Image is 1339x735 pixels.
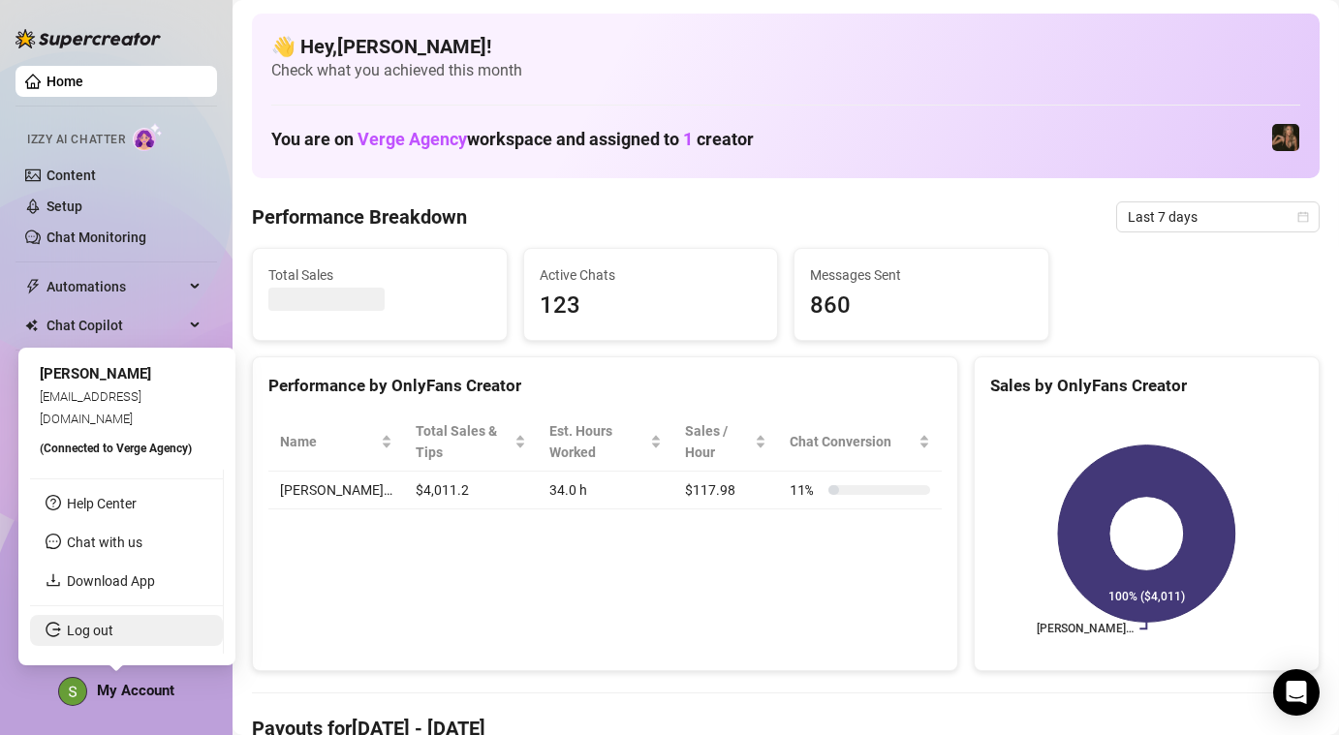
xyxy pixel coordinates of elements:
[47,199,82,214] a: Setup
[540,288,763,324] span: 123
[40,389,141,425] span: [EMAIL_ADDRESS][DOMAIN_NAME]
[30,615,223,646] li: Log out
[27,131,125,149] span: Izzy AI Chatter
[47,74,83,89] a: Home
[280,431,377,452] span: Name
[67,496,137,511] a: Help Center
[67,573,155,589] a: Download App
[540,264,763,286] span: Active Chats
[358,129,467,149] span: Verge Agency
[1297,211,1309,223] span: calendar
[268,373,942,399] div: Performance by OnlyFans Creator
[46,534,61,549] span: message
[47,271,184,302] span: Automations
[1272,124,1299,151] img: KATIE
[810,264,1033,286] span: Messages Sent
[47,168,96,183] a: Content
[268,264,491,286] span: Total Sales
[268,472,404,509] td: [PERSON_NAME]…
[549,420,646,463] div: Est. Hours Worked
[416,420,511,463] span: Total Sales & Tips
[790,479,821,501] span: 11 %
[685,420,751,463] span: Sales / Hour
[268,413,404,472] th: Name
[59,678,86,705] img: ACg8ocJ-bQsBpPyhZjnQ7reXmOjlJfP9OVgJ_Hg4kWk5Qmxd0ZBxeBAT=s96-c
[1038,623,1135,636] text: [PERSON_NAME]…
[97,682,174,699] span: My Account
[47,310,184,341] span: Chat Copilot
[990,373,1303,399] div: Sales by OnlyFans Creator
[810,288,1033,324] span: 860
[133,123,163,151] img: AI Chatter
[404,472,538,509] td: $4,011.2
[271,33,1300,60] h4: 👋 Hey, [PERSON_NAME] !
[538,472,673,509] td: 34.0 h
[67,535,142,550] span: Chat with us
[16,29,161,48] img: logo-BBDzfeDw.svg
[40,442,192,455] span: (Connected to Verge Agency )
[25,279,41,294] span: thunderbolt
[790,431,915,452] span: Chat Conversion
[40,365,151,383] span: [PERSON_NAME]
[271,60,1300,81] span: Check what you achieved this month
[1273,669,1320,716] div: Open Intercom Messenger
[67,623,113,638] a: Log out
[673,413,778,472] th: Sales / Hour
[252,203,467,230] h4: Performance Breakdown
[1128,202,1308,231] span: Last 7 days
[25,319,38,332] img: Chat Copilot
[404,413,538,472] th: Total Sales & Tips
[271,129,754,150] h1: You are on workspace and assigned to creator
[47,230,146,245] a: Chat Monitoring
[683,129,693,149] span: 1
[673,472,778,509] td: $117.98
[778,413,942,472] th: Chat Conversion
